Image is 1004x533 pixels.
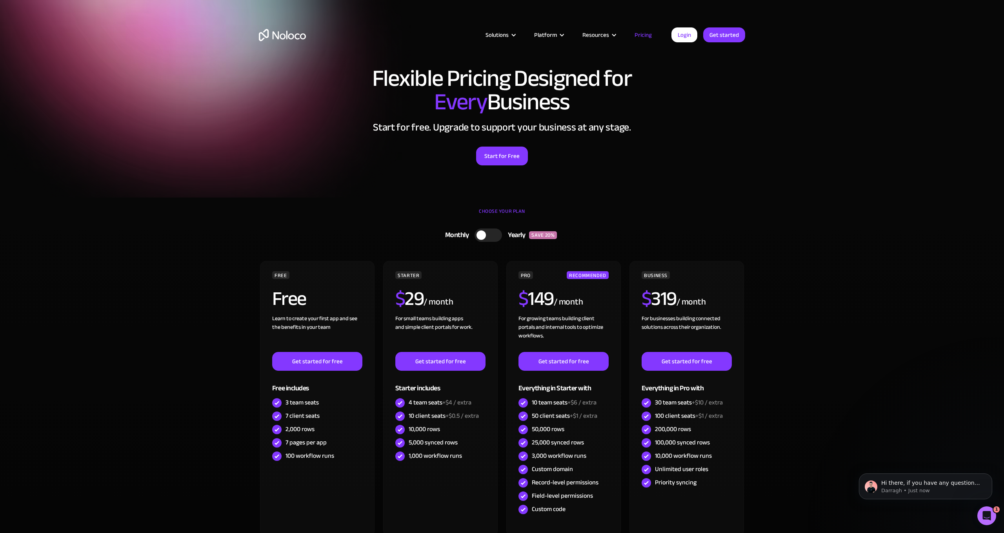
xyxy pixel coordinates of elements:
div: Yearly [502,229,529,241]
h1: Flexible Pricing Designed for Business [259,67,745,114]
div: SAVE 20% [529,231,557,239]
span: +$10 / extra [692,397,723,408]
div: / month [424,296,453,308]
a: Get started for free [272,352,362,371]
a: Pricing [625,30,662,40]
span: Every [434,80,487,124]
div: 10 client seats [409,412,479,420]
div: STARTER [395,271,422,279]
div: / month [677,296,706,308]
a: Get started for free [642,352,732,371]
h2: Free [272,289,306,308]
div: Solutions [476,30,524,40]
div: 10,000 workflow runs [655,451,712,460]
div: Resources [582,30,609,40]
span: +$4 / extra [442,397,471,408]
div: Record-level permissions [532,478,598,487]
span: $ [642,280,651,317]
div: Priority syncing [655,478,697,487]
div: Everything in Starter with [518,371,609,396]
div: Platform [524,30,573,40]
div: 50 client seats [532,412,597,420]
div: 7 pages per app [286,438,327,447]
span: +$6 / extra [567,397,597,408]
div: Starter includes [395,371,486,396]
a: Get started for free [518,352,609,371]
div: BUSINESS [642,271,670,279]
span: 1 [993,506,1000,513]
div: Everything in Pro with [642,371,732,396]
span: +$1 / extra [570,410,597,422]
div: Learn to create your first app and see the benefits in your team ‍ [272,314,362,352]
div: Platform [534,30,557,40]
h2: 29 [395,289,424,308]
div: 10,000 rows [409,425,440,433]
h2: 319 [642,289,677,308]
div: Custom code [532,505,566,513]
div: Custom domain [532,465,573,473]
div: 5,000 synced rows [409,438,458,447]
span: +$0.5 / extra [446,410,479,422]
h2: 149 [518,289,554,308]
a: home [259,29,306,41]
div: 7 client seats [286,412,320,420]
div: 3,000 workflow runs [532,451,586,460]
div: Unlimited user roles [655,465,708,473]
div: For businesses building connected solutions across their organization. ‍ [642,314,732,352]
a: Start for Free [476,147,528,165]
h2: Start for free. Upgrade to support your business at any stage. [259,121,745,133]
div: Field-level permissions [532,491,593,500]
span: +$1 / extra [695,410,723,422]
div: / month [554,296,583,308]
a: Get started for free [395,352,486,371]
div: 100,000 synced rows [655,438,710,447]
div: 3 team seats [286,398,319,407]
div: For small teams building apps and simple client portals for work. ‍ [395,314,486,352]
iframe: Intercom live chat [977,506,996,525]
a: Get started [703,27,745,42]
iframe: Intercom notifications message [847,457,1004,512]
div: For growing teams building client portals and internal tools to optimize workflows. [518,314,609,352]
div: CHOOSE YOUR PLAN [259,205,745,225]
div: 100 workflow runs [286,451,334,460]
div: 2,000 rows [286,425,315,433]
div: 200,000 rows [655,425,691,433]
div: 50,000 rows [532,425,564,433]
span: $ [518,280,528,317]
div: Solutions [486,30,509,40]
div: Free includes [272,371,362,396]
div: PRO [518,271,533,279]
div: RECOMMENDED [567,271,609,279]
a: Login [671,27,697,42]
div: 30 team seats [655,398,723,407]
div: 100 client seats [655,412,723,420]
div: 4 team seats [409,398,471,407]
div: 1,000 workflow runs [409,451,462,460]
div: Resources [573,30,625,40]
div: 10 team seats [532,398,597,407]
div: FREE [272,271,289,279]
div: Monthly [435,229,475,241]
div: 25,000 synced rows [532,438,584,447]
span: $ [395,280,405,317]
